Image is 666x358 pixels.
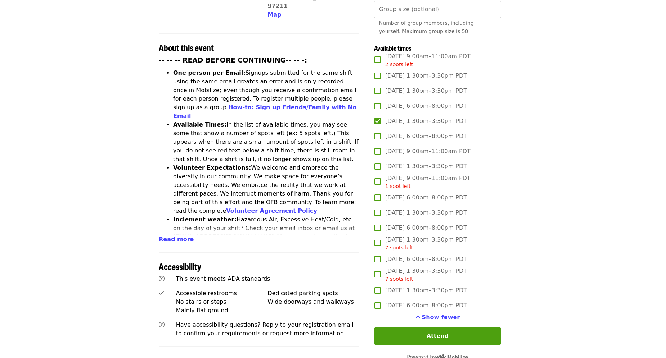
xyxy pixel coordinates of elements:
div: Wide doorways and walkways [267,298,359,306]
div: Accessible restrooms [176,289,268,298]
span: 1 spot left [385,183,411,189]
span: [DATE] 9:00am–11:00am PDT [385,174,471,190]
span: [DATE] 1:30pm–3:30pm PDT [385,235,467,252]
span: [DATE] 1:30pm–3:30pm PDT [385,286,467,295]
li: In the list of available times, you may see some that show a number of spots left (ex: 5 spots le... [173,120,359,164]
i: check icon [159,290,164,297]
button: Attend [374,327,501,345]
li: Signups submitted for the same shift using the same email creates an error and is only recorded o... [173,69,359,120]
i: universal-access icon [159,275,165,282]
span: [DATE] 6:00pm–8:00pm PDT [385,255,467,263]
span: 7 spots left [385,245,413,251]
i: question-circle icon [159,321,165,328]
span: About this event [159,41,214,54]
a: How-to: Sign up Friends/Family with No Email [173,104,357,119]
strong: Inclement weather: [173,216,237,223]
span: Number of group members, including yourself. Maximum group size is 50 [379,20,474,34]
span: [DATE] 6:00pm–8:00pm PDT [385,102,467,110]
span: [DATE] 6:00pm–8:00pm PDT [385,193,467,202]
span: [DATE] 1:30pm–3:30pm PDT [385,162,467,171]
span: [DATE] 6:00pm–8:00pm PDT [385,301,467,310]
button: Read more [159,235,194,244]
div: Dedicated parking spots [267,289,359,298]
div: No stairs or steps [176,298,268,306]
span: This event meets ADA standards [176,275,270,282]
span: Have accessibility questions? Reply to your registration email to confirm your requirements or re... [176,321,354,337]
button: See more timeslots [415,313,460,322]
strong: -- -- -- READ BEFORE CONTINUING-- -- -: [159,56,307,64]
input: [object Object] [374,1,501,18]
span: Map [267,11,281,18]
li: We welcome and embrace the diversity in our community. We make space for everyone’s accessibility... [173,164,359,215]
span: Show fewer [422,314,460,321]
a: Volunteer Agreement Policy [226,207,317,214]
span: Accessibility [159,260,201,272]
span: [DATE] 9:00am–11:00am PDT [385,52,471,68]
span: [DATE] 1:30pm–3:30pm PDT [385,72,467,80]
span: [DATE] 1:30pm–3:30pm PDT [385,87,467,95]
span: [DATE] 6:00pm–8:00pm PDT [385,132,467,141]
div: Mainly flat ground [176,306,268,315]
strong: Available Times: [173,121,226,128]
span: [DATE] 1:30pm–3:30pm PDT [385,117,467,125]
span: [DATE] 1:30pm–3:30pm PDT [385,208,467,217]
span: [DATE] 9:00am–11:00am PDT [385,147,471,156]
strong: One person per Email: [173,69,246,76]
span: [DATE] 6:00pm–8:00pm PDT [385,224,467,232]
button: Map [267,10,281,19]
span: 7 spots left [385,276,413,282]
span: [DATE] 1:30pm–3:30pm PDT [385,267,467,283]
span: 2 spots left [385,61,413,67]
li: Hazardous Air, Excessive Heat/Cold, etc. on the day of your shift? Check your email inbox or emai... [173,215,359,258]
span: Available times [374,43,411,52]
span: Read more [159,236,194,243]
strong: Volunteer Expectations: [173,164,251,171]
